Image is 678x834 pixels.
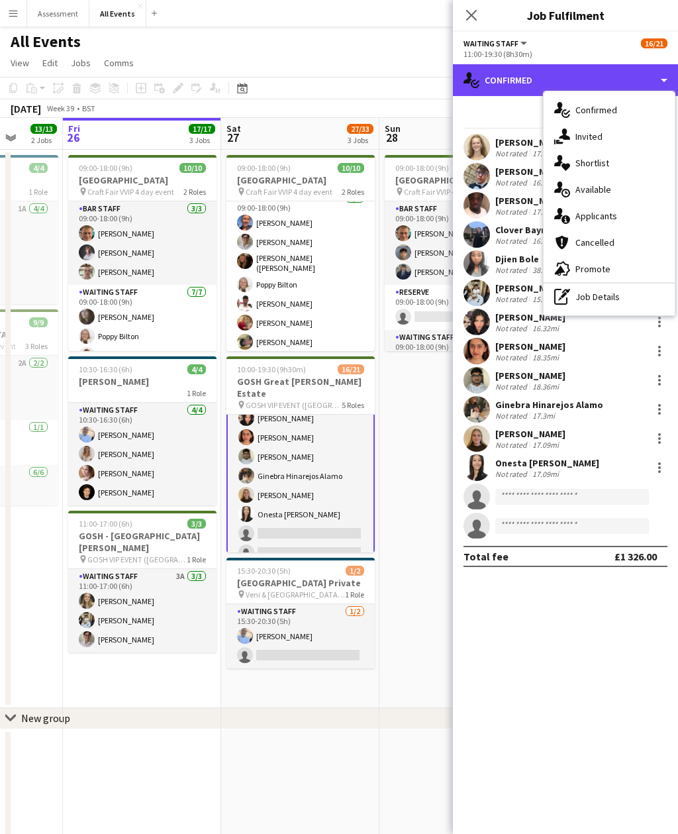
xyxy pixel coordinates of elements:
span: View [11,57,29,69]
div: [PERSON_NAME] [495,282,565,294]
div: Djien Bole [495,253,561,265]
span: Craft Fair VVIP 4 day event [87,187,174,197]
span: Invited [575,130,603,142]
div: BST [82,103,95,113]
span: Applicants [575,210,617,222]
app-card-role: Waiting Staff4/410:30-16:30 (6h)[PERSON_NAME][PERSON_NAME][PERSON_NAME][PERSON_NAME] [68,403,217,505]
div: [PERSON_NAME] [495,370,565,382]
button: All Events [89,1,146,26]
span: 26 [66,130,80,145]
div: [PERSON_NAME] [495,428,565,440]
app-job-card: 10:00-19:30 (9h30m)16/21GOSH Great [PERSON_NAME] Estate GOSH VIP EVENT ([GEOGRAPHIC_DATA][PERSON_... [226,356,375,552]
div: 17.09mi [530,469,561,479]
div: Not rated [495,178,530,187]
span: 27 [224,130,241,145]
span: Edit [42,57,58,69]
div: Clover Bayntun-Coward [495,224,599,236]
span: 9/9 [29,317,48,327]
h3: [GEOGRAPHIC_DATA] [68,174,217,186]
span: Promote [575,263,610,275]
span: 4/4 [187,364,206,374]
span: 09:00-18:00 (9h) [237,163,291,173]
div: 16.32mi [530,323,561,333]
div: Not rated [495,148,530,158]
div: 16.92mi [530,236,561,246]
app-job-card: 15:30-20:30 (5h)1/2[GEOGRAPHIC_DATA] Private Veni & [GEOGRAPHIC_DATA] Private1 RoleWaiting Staff1... [226,558,375,668]
span: Cancelled [575,236,614,248]
span: 10:30-16:30 (6h) [79,364,132,374]
div: 2 Jobs [31,135,56,145]
span: 13/13 [30,124,57,134]
app-job-card: 10:30-16:30 (6h)4/4[PERSON_NAME]1 RoleWaiting Staff4/410:30-16:30 (6h)[PERSON_NAME][PERSON_NAME][... [68,356,217,505]
span: Waiting Staff [463,38,518,48]
div: Ginebra Hinarejos Alamo [495,399,603,411]
div: 15.97mi [530,294,561,304]
a: Jobs [66,54,96,72]
span: 1 Role [28,187,48,197]
div: [PERSON_NAME] [495,166,565,178]
span: Available [575,183,611,195]
span: Craft Fair VVIP 4 day event [404,187,491,197]
div: 38.45mi [530,265,561,275]
div: 11:00-19:30 (8h30m) [463,49,667,59]
app-card-role: Waiting Staff3A3/311:00-17:00 (6h)[PERSON_NAME][PERSON_NAME][PERSON_NAME] [68,569,217,652]
span: 27/33 [347,124,373,134]
div: [PERSON_NAME] [495,195,565,207]
span: 15:30-20:30 (5h) [237,566,291,576]
div: [PERSON_NAME] [495,136,565,148]
div: New group [21,711,70,725]
div: 16.92mi [530,178,561,187]
span: 5 Roles [342,400,364,410]
span: 1 Role [187,388,206,398]
app-job-card: 09:00-18:00 (9h)10/10[GEOGRAPHIC_DATA] Craft Fair VVIP 4 day event2 RolesBar Staff3/309:00-18:00 ... [68,155,217,351]
app-card-role: Waiting Staff3A7/709:00-18:00 (9h)[PERSON_NAME][PERSON_NAME][PERSON_NAME] ([PERSON_NAME]Poppy Bil... [226,191,375,355]
div: 18.35mi [530,352,561,362]
app-card-role: Waiting Staff1/215:30-20:30 (5h)[PERSON_NAME] [226,604,375,668]
app-job-card: 09:00-18:00 (9h)10/11[GEOGRAPHIC_DATA] Craft Fair VVIP 4 day event3 RolesBar Staff3/309:00-18:00 ... [385,155,533,351]
span: Jobs [71,57,91,69]
span: 4/4 [29,163,48,173]
div: Not rated [495,323,530,333]
div: Total fee [463,550,508,563]
div: 17.3mi [530,411,557,421]
h3: GOSH Great [PERSON_NAME] Estate [226,376,375,399]
div: Not rated [495,411,530,421]
span: 16/21 [338,364,364,374]
span: Comms [104,57,134,69]
div: 17.09mi [530,440,561,450]
app-card-role: Waiting Staff7/709:00-18:00 (9h)[PERSON_NAME]Poppy Bilton[PERSON_NAME] [68,285,217,445]
app-job-card: 09:00-18:00 (9h)10/10[GEOGRAPHIC_DATA] Craft Fair VVIP 4 day event2 Roles[PERSON_NAME][PERSON_NAM... [226,155,375,351]
div: Not rated [495,352,530,362]
span: 17/17 [189,124,215,134]
h3: [GEOGRAPHIC_DATA] [226,174,375,186]
h3: [GEOGRAPHIC_DATA] Private [226,577,375,589]
span: 1/2 [346,566,364,576]
div: 18.36mi [530,382,561,391]
span: GOSH VIP EVENT ([GEOGRAPHIC_DATA][PERSON_NAME]) [246,400,342,410]
span: 09:00-18:00 (9h) [395,163,449,173]
a: View [5,54,34,72]
span: Sat [226,123,241,134]
div: Not rated [495,294,530,304]
app-card-role: Clover Bayntun-CowardDjien Bole[PERSON_NAME][PERSON_NAME][PERSON_NAME][PERSON_NAME]Ginebra Hinare... [226,270,375,567]
a: Edit [37,54,63,72]
span: 28 [383,130,401,145]
span: 1 Role [187,554,206,564]
button: Assessment [27,1,89,26]
h3: [PERSON_NAME] [68,376,217,388]
div: 3 Jobs [348,135,373,145]
div: 17.15mi [530,148,561,158]
span: 10:00-19:30 (9h30m) [237,364,306,374]
span: Craft Fair VVIP 4 day event [246,187,332,197]
div: Not rated [495,440,530,450]
div: Onesta [PERSON_NAME] [495,457,599,469]
div: Not rated [495,207,530,217]
a: Comms [99,54,139,72]
app-card-role: Bar Staff3/309:00-18:00 (9h)[PERSON_NAME][PERSON_NAME][PERSON_NAME] [68,201,217,285]
span: 10/10 [179,163,206,173]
